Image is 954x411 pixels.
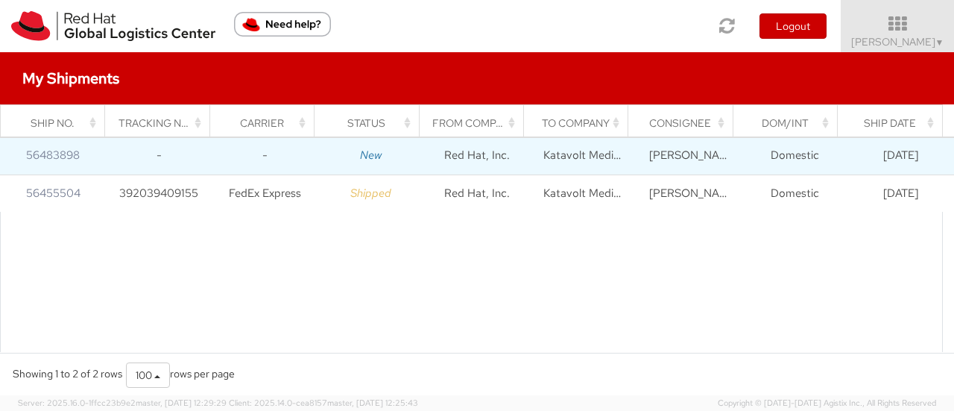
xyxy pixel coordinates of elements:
[18,398,227,408] span: Server: 2025.16.0-1ffcc23b9e2
[119,116,205,131] div: Tracking Number
[126,363,235,388] div: rows per page
[530,137,636,175] td: Katavolt Media, LLC
[432,116,519,131] div: From Company
[22,70,119,87] h4: My Shipments
[223,116,309,131] div: Carrier
[851,116,938,131] div: Ship Date
[26,186,80,201] a: 56455504
[746,116,833,131] div: Dom/Int
[26,148,80,163] a: 56483898
[851,35,944,48] span: [PERSON_NAME]
[212,175,318,212] td: FedEx Express
[14,116,101,131] div: Ship No.
[424,137,530,175] td: Red Hat, Inc.
[718,398,936,410] span: Copyright © [DATE]-[DATE] Agistix Inc., All Rights Reserved
[11,11,215,41] img: rh-logistics-00dfa346123c4ec078e1.svg
[350,186,391,201] i: Shipped
[642,116,728,131] div: Consignee
[106,175,212,212] td: 392039409155
[229,398,418,408] span: Client: 2025.14.0-cea8157
[327,398,418,408] span: master, [DATE] 12:25:43
[636,175,742,212] td: [PERSON_NAME]
[212,137,318,175] td: -
[136,398,227,408] span: master, [DATE] 12:29:29
[126,363,170,388] button: 100
[935,37,944,48] span: ▼
[848,137,954,175] td: [DATE]
[742,137,848,175] td: Domestic
[537,116,624,131] div: To Company
[530,175,636,212] td: Katavolt Media, LLC
[328,116,414,131] div: Status
[13,367,122,380] span: Showing 1 to 2 of 2 rows
[424,175,530,212] td: Red Hat, Inc.
[848,175,954,212] td: [DATE]
[136,368,152,382] span: 100
[234,12,331,37] button: Need help?
[742,175,848,212] td: Domestic
[106,137,212,175] td: -
[759,13,827,39] button: Logout
[360,148,382,163] i: New
[636,137,742,175] td: [PERSON_NAME]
